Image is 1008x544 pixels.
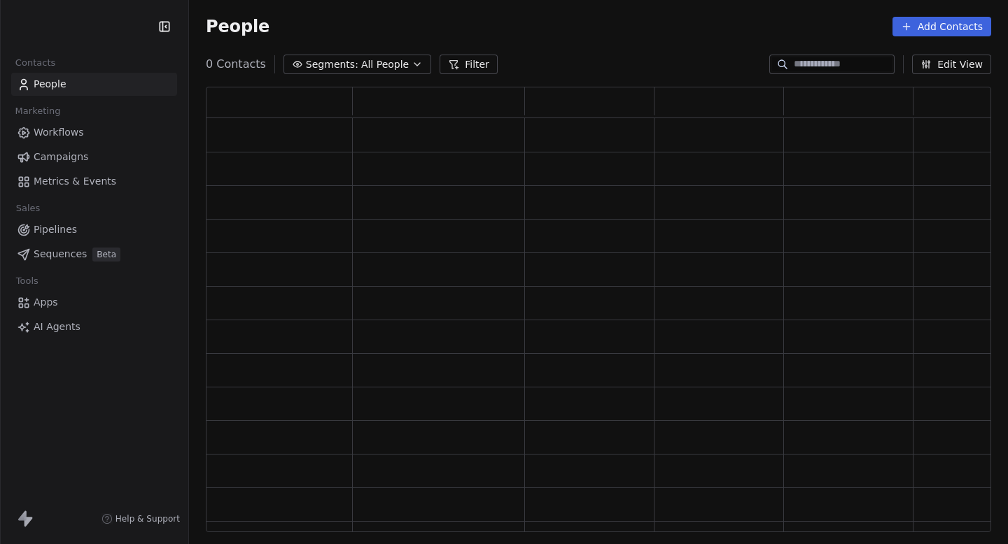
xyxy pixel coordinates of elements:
a: Pipelines [11,218,177,241]
span: Campaigns [34,150,88,164]
a: Apps [11,291,177,314]
span: Beta [92,248,120,262]
span: Workflows [34,125,84,140]
span: People [34,77,66,92]
a: Metrics & Events [11,170,177,193]
span: Metrics & Events [34,174,116,189]
a: SequencesBeta [11,243,177,266]
button: Edit View [912,55,991,74]
span: Segments: [306,57,358,72]
button: Add Contacts [892,17,991,36]
span: AI Agents [34,320,80,334]
span: Contacts [9,52,62,73]
span: Sales [10,198,46,219]
span: Apps [34,295,58,310]
a: Campaigns [11,145,177,169]
span: People [206,16,269,37]
span: Marketing [9,101,66,122]
a: AI Agents [11,315,177,338]
span: Help & Support [115,513,180,524]
span: Pipelines [34,222,77,237]
a: Help & Support [101,513,180,524]
button: Filter [440,55,498,74]
span: Tools [10,271,44,292]
a: People [11,73,177,96]
span: All People [361,57,409,72]
span: 0 Contacts [206,56,266,73]
span: Sequences [34,247,87,262]
a: Workflows [11,121,177,144]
